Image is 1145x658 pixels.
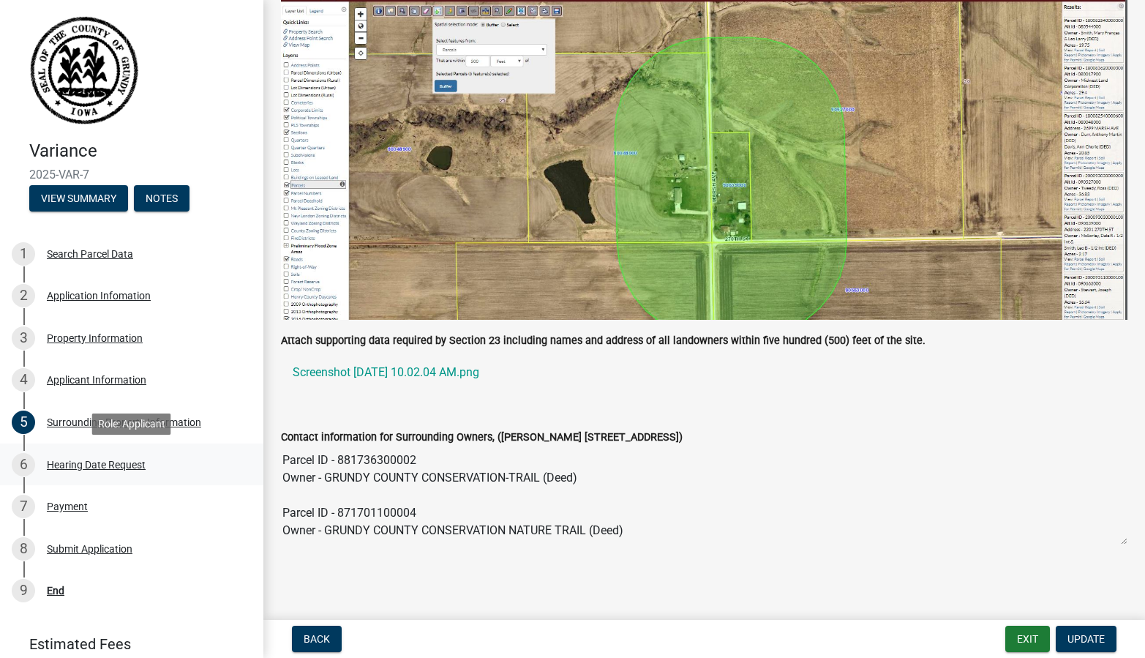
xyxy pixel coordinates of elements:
[92,414,171,435] div: Role: Applicant
[29,185,128,212] button: View Summary
[47,333,143,343] div: Property Information
[281,336,926,346] label: Attach supporting data required by Section 23 including names and address of all landowners withi...
[12,284,35,307] div: 2
[304,633,330,645] span: Back
[281,446,1127,545] textarea: Parcel ID - 871702200013 Owner - [PERSON_NAME] & [PERSON_NAME] (Deed) Parcel ID - 871702200003 Ad...
[1005,626,1050,652] button: Exit
[47,375,146,385] div: Applicant Information
[12,537,35,561] div: 8
[12,326,35,350] div: 3
[12,242,35,266] div: 1
[12,579,35,602] div: 9
[29,193,128,205] wm-modal-confirm: Summary
[47,586,64,596] div: End
[12,495,35,518] div: 7
[134,185,189,212] button: Notes
[29,15,139,125] img: Grundy County, Iowa
[12,411,35,434] div: 5
[47,501,88,512] div: Payment
[281,355,1127,390] a: Screenshot [DATE] 10.02.04 AM.png
[47,544,132,554] div: Submit Application
[1067,633,1105,645] span: Update
[12,368,35,392] div: 4
[29,141,252,162] h4: Variance
[281,433,683,443] label: Contact information for Surrounding Owners, ([PERSON_NAME] [STREET_ADDRESS])
[47,291,151,301] div: Application Infomation
[47,249,133,259] div: Search Parcel Data
[292,626,342,652] button: Back
[47,417,201,427] div: Surrounding Property Information
[134,193,189,205] wm-modal-confirm: Notes
[1056,626,1116,652] button: Update
[29,168,234,182] span: 2025-VAR-7
[47,460,146,470] div: Hearing Date Request
[12,453,35,476] div: 6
